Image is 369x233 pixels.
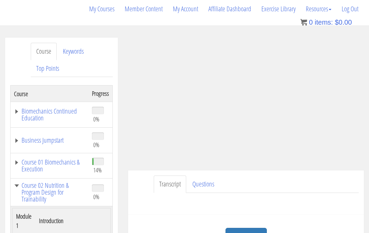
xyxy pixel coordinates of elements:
[300,19,307,26] img: icon11.png
[11,86,88,102] th: Course
[14,182,85,203] a: Course 02 Nutrition & Program Design for Trainability
[309,18,313,26] span: 0
[335,18,352,26] bdi: 0.00
[31,43,57,60] a: Course
[88,86,113,102] th: Progress
[93,141,99,148] span: 0%
[335,18,339,26] span: $
[14,159,85,172] a: Course 01 Biomechanics & Execution
[300,18,352,26] a: 0 items: $0.00
[93,193,99,200] span: 0%
[31,60,65,77] a: Top Points
[315,18,333,26] span: items:
[93,115,99,123] span: 0%
[187,176,220,193] a: Questions
[14,137,85,144] a: Business Jumpstart
[154,176,186,193] a: Transcript
[14,108,85,121] a: Biomechanics Continued Education
[57,43,89,60] a: Keywords
[93,166,102,174] span: 14%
